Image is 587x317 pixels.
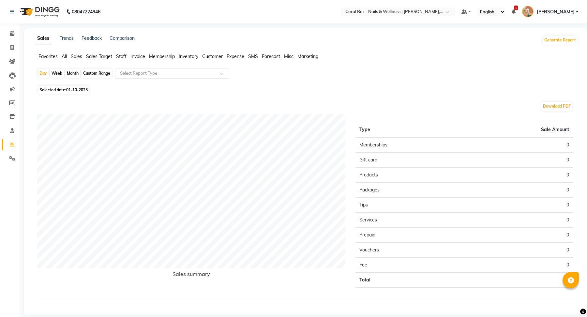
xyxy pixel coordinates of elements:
button: Download PDF [541,102,572,111]
td: 0 [464,273,573,288]
span: 1 [514,6,518,10]
td: Memberships [355,137,464,153]
span: 01-10-2025 [66,87,88,92]
span: Membership [149,53,175,59]
span: [PERSON_NAME] [537,8,575,15]
a: Sales [35,33,52,44]
td: Products [355,168,464,183]
td: Services [355,213,464,228]
td: 0 [464,198,573,213]
span: Inventory [179,53,198,59]
div: Week [50,69,64,78]
th: Sale Amount [464,122,573,138]
span: Forecast [262,53,280,59]
span: Sales Target [86,53,112,59]
b: 08047224946 [72,3,100,21]
td: 0 [464,228,573,243]
div: Month [65,69,80,78]
span: Customer [202,53,223,59]
td: Prepaid [355,228,464,243]
td: 0 [464,258,573,273]
td: 0 [464,183,573,198]
div: Day [38,69,49,78]
span: All [62,53,67,59]
td: Gift card [355,153,464,168]
span: Expense [227,53,244,59]
div: Custom Range [82,69,112,78]
td: 0 [464,213,573,228]
span: Favorites [38,53,58,59]
span: Misc [284,53,293,59]
td: Vouchers [355,243,464,258]
td: Tips [355,198,464,213]
td: Packages [355,183,464,198]
td: Total [355,273,464,288]
th: Type [355,122,464,138]
iframe: chat widget [560,291,580,310]
img: Sravya [522,6,534,17]
span: Sales [71,53,82,59]
td: 0 [464,243,573,258]
td: 0 [464,153,573,168]
a: 1 [512,9,516,15]
a: Feedback [82,35,102,41]
span: Invoice [130,53,145,59]
span: Selected date: [38,86,89,94]
td: 0 [464,168,573,183]
span: Marketing [297,53,318,59]
span: SMS [248,53,258,59]
img: logo [17,3,61,21]
button: Generate Report [543,36,578,45]
td: Fee [355,258,464,273]
a: Comparison [110,35,135,41]
span: Staff [116,53,127,59]
td: 0 [464,137,573,153]
h6: Sales summary [37,271,346,280]
a: Trends [60,35,74,41]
